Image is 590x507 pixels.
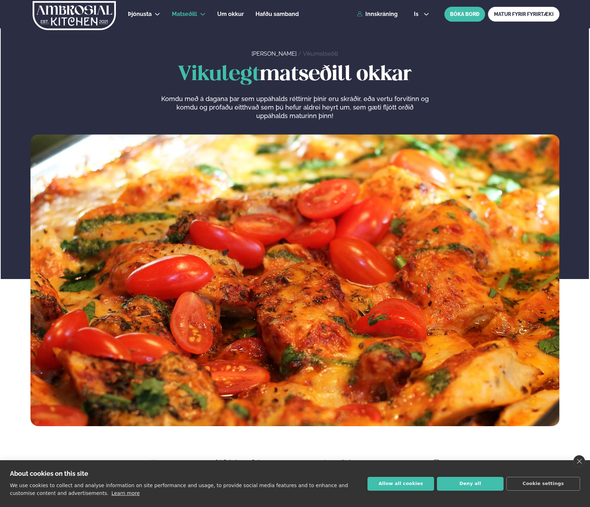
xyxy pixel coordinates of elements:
[506,477,580,491] button: Cookie settings
[178,65,260,84] span: Vikulegt
[10,470,88,477] strong: About cookies on this site
[111,490,140,496] a: Learn more
[32,1,117,30] img: logo
[30,134,560,426] img: image alt
[217,10,244,18] a: Um okkur
[10,483,348,496] p: We use cookies to collect and analyse information on site performance and usage, to provide socia...
[172,11,197,17] span: Matseðill
[414,11,421,17] span: is
[255,11,299,17] span: Hafðu samband
[298,50,303,57] span: /
[217,11,244,17] span: Um okkur
[437,477,504,491] button: Deny all
[168,455,421,478] h2: Matseðill vikunnar
[172,10,197,18] a: Matseðill
[357,11,398,17] a: Innskráning
[444,7,485,22] button: BÓKA BORÐ
[488,7,560,22] a: MATUR FYRIR FYRIRTÆKI
[252,50,297,57] a: [PERSON_NAME]
[303,50,338,57] a: Vikumatseðill
[573,455,585,467] a: close
[30,63,560,86] h1: matseðill okkar
[408,11,435,17] button: is
[430,459,443,473] button: menu-btn-right
[161,95,429,120] p: Komdu með á dagana þar sem uppáhalds réttirnir þínir eru skráðir, eða vertu forvitinn og komdu og...
[255,10,299,18] a: Hafðu samband
[128,10,152,18] a: Þjónusta
[147,459,160,473] button: menu-btn-left
[128,11,152,17] span: Þjónusta
[367,477,434,491] button: Allow all cookies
